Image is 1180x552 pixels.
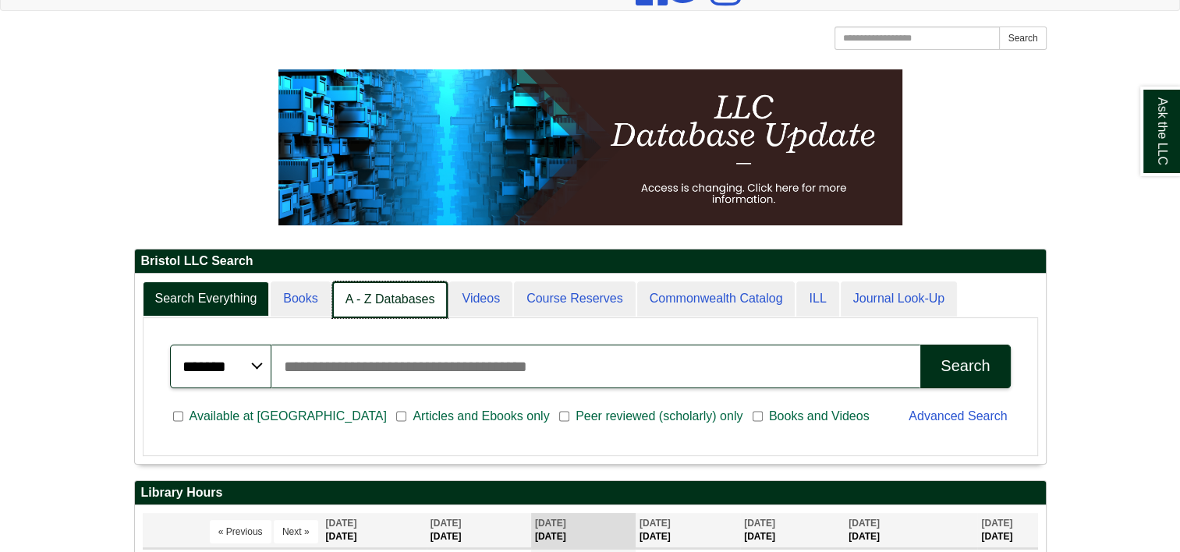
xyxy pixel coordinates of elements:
a: Course Reserves [514,281,636,317]
span: [DATE] [981,518,1012,529]
button: Search [920,345,1010,388]
a: ILL [796,281,838,317]
a: Journal Look-Up [841,281,957,317]
input: Articles and Ebooks only [396,409,406,423]
th: [DATE] [740,513,845,548]
th: [DATE] [322,513,427,548]
a: Commonwealth Catalog [637,281,796,317]
button: Search [999,27,1046,50]
input: Books and Videos [753,409,763,423]
th: [DATE] [636,513,740,548]
a: A - Z Databases [332,281,448,318]
a: Videos [449,281,512,317]
a: Books [271,281,330,317]
a: Advanced Search [909,409,1007,423]
span: [DATE] [640,518,671,529]
input: Available at [GEOGRAPHIC_DATA] [173,409,183,423]
h2: Bristol LLC Search [135,249,1046,274]
span: Available at [GEOGRAPHIC_DATA] [183,407,393,426]
span: [DATE] [535,518,566,529]
span: [DATE] [431,518,462,529]
span: [DATE] [326,518,357,529]
input: Peer reviewed (scholarly) only [559,409,569,423]
button: Next » [274,520,318,543]
a: Search Everything [143,281,270,317]
th: [DATE] [531,513,636,548]
span: Peer reviewed (scholarly) only [569,407,749,426]
th: [DATE] [427,513,531,548]
th: [DATE] [845,513,977,548]
button: « Previous [210,520,271,543]
th: [DATE] [977,513,1037,548]
span: Articles and Ebooks only [406,407,555,426]
span: [DATE] [744,518,775,529]
img: HTML tutorial [278,69,902,225]
h2: Library Hours [135,481,1046,505]
span: Books and Videos [763,407,876,426]
span: [DATE] [849,518,880,529]
div: Search [941,357,990,375]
